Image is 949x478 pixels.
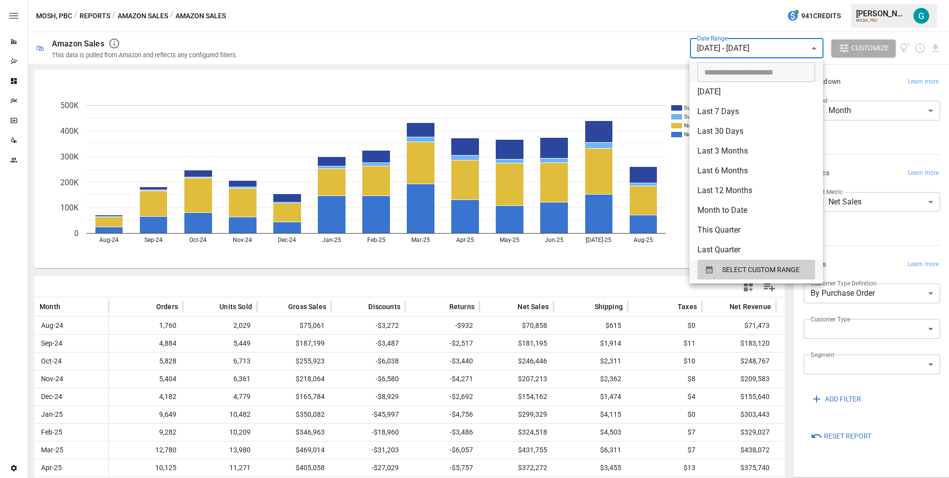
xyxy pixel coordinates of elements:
[690,121,823,141] li: Last 30 Days
[690,181,823,200] li: Last 12 Months
[690,82,823,102] li: [DATE]
[722,264,800,276] span: SELECT CUSTOM RANGE
[690,141,823,161] li: Last 3 Months
[697,260,815,279] button: SELECT CUSTOM RANGE
[690,200,823,220] li: Month to Date
[690,240,823,260] li: Last Quarter
[690,102,823,121] li: Last 7 Days
[690,161,823,181] li: Last 6 Months
[690,220,823,240] li: This Quarter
